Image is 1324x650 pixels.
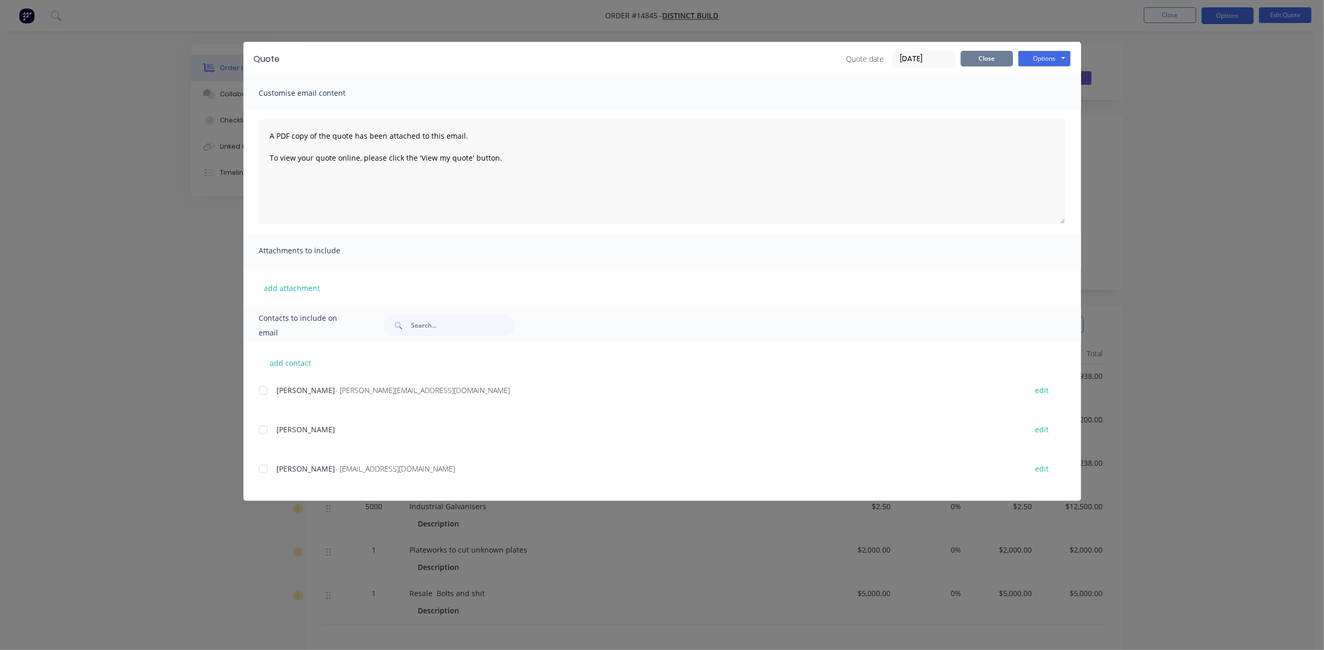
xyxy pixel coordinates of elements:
button: add contact [259,355,322,371]
span: [PERSON_NAME] [277,464,336,474]
span: - [EMAIL_ADDRESS][DOMAIN_NAME] [336,464,455,474]
textarea: A PDF copy of the quote has been attached to this email. To view your quote online, please click ... [259,119,1065,224]
div: Quote [254,53,280,65]
button: edit [1029,462,1055,476]
button: edit [1029,422,1055,436]
button: Options [1018,51,1071,66]
span: Customise email content [259,86,374,100]
span: [PERSON_NAME] [277,424,336,434]
span: - [PERSON_NAME][EMAIL_ADDRESS][DOMAIN_NAME] [336,385,510,395]
span: Attachments to include [259,243,374,258]
input: Search... [411,315,515,336]
button: add attachment [259,280,326,296]
span: Contacts to include on email [259,311,358,340]
button: edit [1029,383,1055,397]
button: Close [961,51,1013,66]
span: Quote date [847,53,884,64]
span: [PERSON_NAME] [277,385,336,395]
